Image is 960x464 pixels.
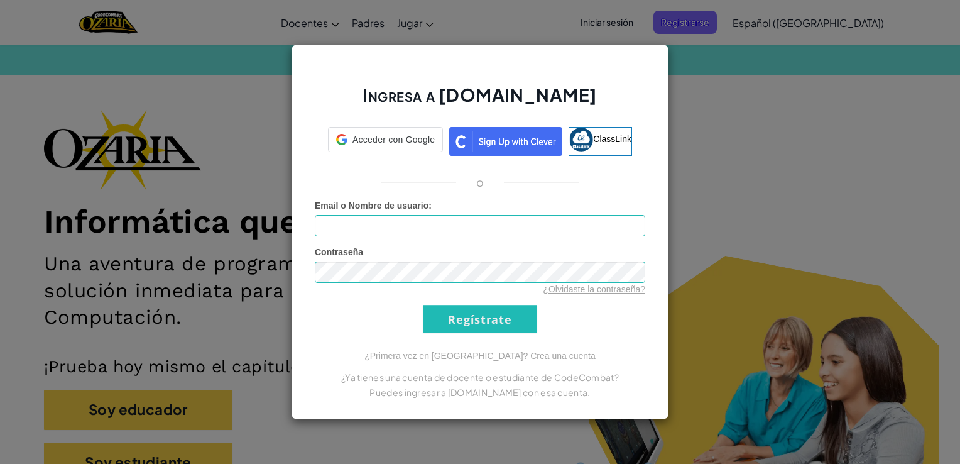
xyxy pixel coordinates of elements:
[352,133,435,146] span: Acceder con Google
[328,127,443,152] div: Acceder con Google
[476,175,484,190] p: o
[315,83,645,119] h2: Ingresa a [DOMAIN_NAME]
[315,201,428,211] span: Email o Nombre de usuario
[569,128,593,152] img: classlink-logo-small.png
[423,305,537,333] input: Regístrate
[315,385,645,400] p: Puedes ingresar a [DOMAIN_NAME] con esa cuenta.
[543,284,645,294] a: ¿Olvidaste la contraseña?
[315,370,645,385] p: ¿Ya tienes una cuenta de docente o estudiante de CodeCombat?
[593,134,631,144] span: ClassLink
[315,199,432,212] label: :
[328,127,443,156] a: Acceder con Google
[315,247,363,257] span: Contraseña
[449,127,562,156] img: clever_sso_button@2x.png
[364,351,596,361] a: ¿Primera vez en [GEOGRAPHIC_DATA]? Crea una cuenta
